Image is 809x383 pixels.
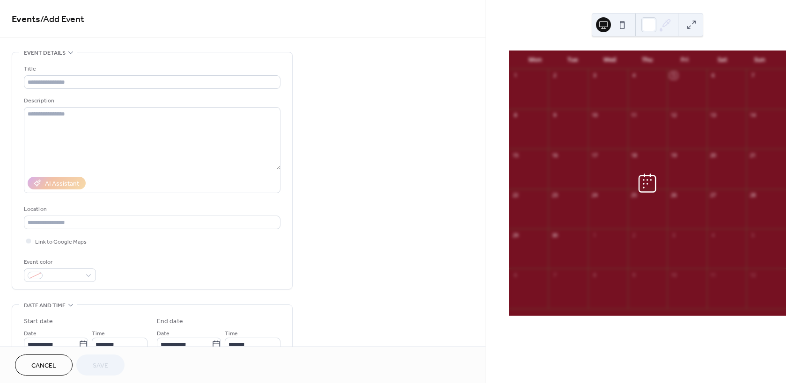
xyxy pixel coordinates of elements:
[591,231,598,238] div: 1
[24,329,37,339] span: Date
[631,271,638,278] div: 9
[749,112,756,119] div: 14
[591,51,629,69] div: Wed
[670,112,677,119] div: 12
[591,271,598,278] div: 8
[670,271,677,278] div: 10
[631,112,638,119] div: 11
[631,152,638,159] div: 18
[749,152,756,159] div: 21
[24,317,53,326] div: Start date
[92,329,105,339] span: Time
[554,51,591,69] div: Tue
[31,361,56,371] span: Cancel
[512,112,519,119] div: 8
[512,271,519,278] div: 6
[591,152,598,159] div: 17
[749,72,756,79] div: 7
[591,192,598,199] div: 24
[512,72,519,79] div: 1
[516,51,554,69] div: Mon
[512,192,519,199] div: 22
[15,354,73,376] button: Cancel
[631,72,638,79] div: 4
[24,96,279,106] div: Description
[629,51,666,69] div: Thu
[24,301,66,311] span: Date and time
[741,51,779,69] div: Sun
[551,192,558,199] div: 23
[666,51,704,69] div: Fri
[512,231,519,238] div: 29
[225,329,238,339] span: Time
[157,329,169,339] span: Date
[24,64,279,74] div: Title
[551,271,558,278] div: 7
[710,271,717,278] div: 11
[551,231,558,238] div: 30
[157,317,183,326] div: End date
[12,10,40,29] a: Events
[551,72,558,79] div: 2
[24,48,66,58] span: Event details
[749,231,756,238] div: 5
[670,72,677,79] div: 5
[710,112,717,119] div: 13
[512,152,519,159] div: 15
[749,192,756,199] div: 28
[710,72,717,79] div: 6
[749,271,756,278] div: 12
[670,152,677,159] div: 19
[591,112,598,119] div: 10
[551,152,558,159] div: 16
[670,231,677,238] div: 3
[631,231,638,238] div: 2
[35,237,87,247] span: Link to Google Maps
[670,192,677,199] div: 26
[591,72,598,79] div: 3
[24,257,94,267] div: Event color
[24,204,279,214] div: Location
[710,152,717,159] div: 20
[40,10,84,29] span: / Add Event
[551,112,558,119] div: 9
[631,192,638,199] div: 25
[710,192,717,199] div: 27
[710,231,717,238] div: 4
[704,51,741,69] div: Sat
